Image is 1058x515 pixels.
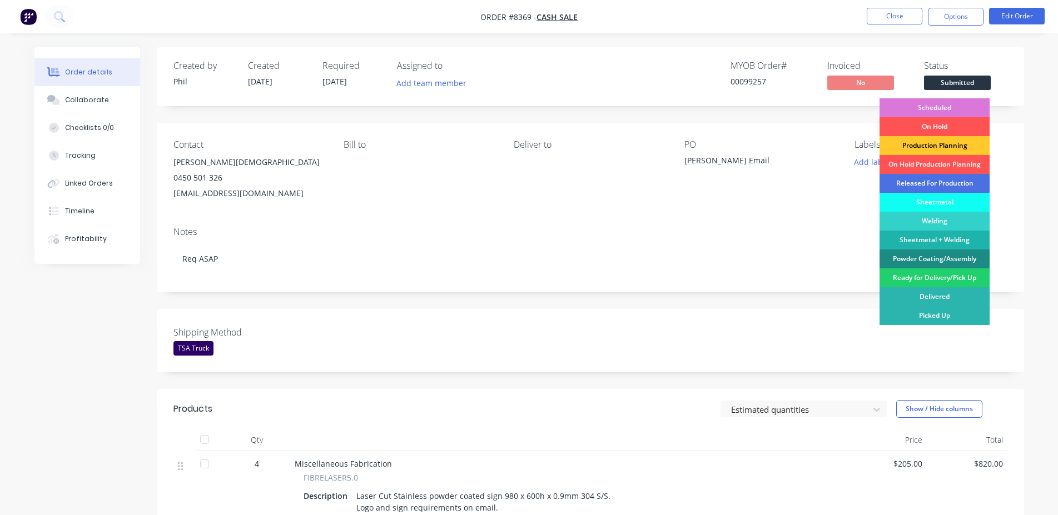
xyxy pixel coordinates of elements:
div: Deliver to [514,139,666,150]
div: Req ASAP [173,242,1007,276]
div: Powder Coating/Assembly [880,249,990,268]
button: Add team member [397,76,473,91]
div: Contact [173,139,326,150]
span: $820.00 [931,458,1003,469]
div: Production Planning [880,136,990,155]
div: Assigned to [397,61,508,71]
img: Factory [20,8,37,25]
div: Description [304,488,352,504]
div: 0450 501 326 [173,170,326,186]
div: Products [173,402,212,416]
div: Total [927,429,1007,451]
div: Collaborate [65,95,109,105]
button: Edit Order [989,8,1045,24]
span: Submitted [924,76,991,89]
div: MYOB Order # [731,61,814,71]
div: TSA Truck [173,341,213,356]
a: Cash Sale [537,12,578,22]
div: Tracking [65,151,96,161]
div: Notes [173,227,1007,237]
div: Scheduled [880,98,990,117]
div: Price [846,429,927,451]
div: Released For Production [880,174,990,193]
div: PO [684,139,837,150]
span: 4 [255,458,259,469]
button: Show / Hide columns [896,400,982,418]
div: Phil [173,76,235,87]
label: Shipping Method [173,326,312,339]
div: Order details [65,67,112,77]
span: No [827,76,894,89]
button: Timeline [34,197,140,225]
div: [PERSON_NAME] Email [684,154,823,170]
button: Collaborate [34,86,140,114]
div: On Hold Production Planning [880,155,990,174]
span: [DATE] [248,76,272,87]
button: Add labels [848,154,900,169]
span: FIBRELASER5.0 [304,472,358,483]
button: Order details [34,58,140,86]
button: Close [867,8,922,24]
button: Options [928,8,984,26]
span: $205.00 [851,458,922,469]
div: On Hold [880,117,990,136]
div: Linked Orders [65,178,113,188]
div: [PERSON_NAME][DEMOGRAPHIC_DATA]0450 501 326[EMAIL_ADDRESS][DOMAIN_NAME] [173,154,326,201]
div: 00099257 [731,76,814,87]
button: Submitted [924,76,991,92]
button: Tracking [34,142,140,169]
button: Add team member [390,76,472,91]
div: Welding [880,212,990,231]
div: Timeline [65,206,95,216]
div: Bill to [344,139,496,150]
div: Ready for Delivery/Pick Up [880,268,990,287]
div: Picked Up [880,306,990,325]
button: Linked Orders [34,169,140,197]
span: [DATE] [322,76,347,87]
div: Labels [855,139,1007,150]
div: Required [322,61,384,71]
div: Qty [223,429,290,451]
div: [EMAIL_ADDRESS][DOMAIN_NAME] [173,186,326,201]
span: Miscellaneous Fabrication [295,458,392,469]
div: Sheetmetal + Welding [880,231,990,249]
button: Checklists 0/0 [34,114,140,142]
div: [PERSON_NAME][DEMOGRAPHIC_DATA] [173,154,326,170]
div: Created by [173,61,235,71]
div: Invoiced [827,61,911,71]
div: Checklists 0/0 [65,123,114,133]
div: Profitability [65,234,107,244]
div: Status [924,61,1007,71]
div: Sheetmetal [880,193,990,212]
button: Profitability [34,225,140,253]
span: Order #8369 - [480,12,537,22]
div: Delivered [880,287,990,306]
div: Created [248,61,309,71]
